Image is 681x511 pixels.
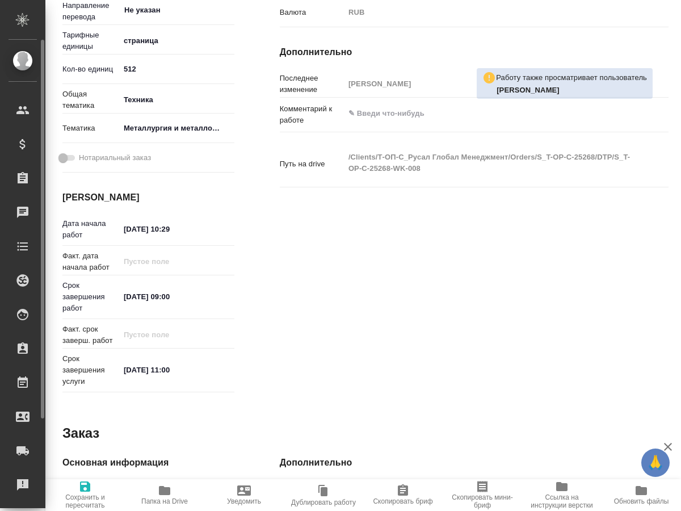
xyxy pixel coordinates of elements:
button: Обновить файлы [602,479,681,511]
p: Факт. дата начала работ [62,250,120,273]
input: ✎ Введи что-нибудь [120,362,219,378]
span: Нотариальный заказ [79,152,151,164]
p: Валюта [280,7,344,18]
p: Путь на drive [280,158,344,170]
p: Комментарий к работе [280,103,344,126]
p: Общая тематика [62,89,120,111]
p: Срок завершения услуги [62,353,120,387]
button: 🙏 [641,449,670,477]
button: Сохранить и пересчитать [45,479,125,511]
div: Техника [120,90,234,110]
p: Кол-во единиц [62,64,120,75]
span: Папка на Drive [141,497,188,505]
button: Дублировать работу [284,479,363,511]
textarea: /Clients/Т-ОП-С_Русал Глобал Менеджмент/Orders/S_T-OP-C-25268/DTP/S_T-OP-C-25268-WK-008 [344,148,636,178]
span: 🙏 [646,451,665,475]
h4: [PERSON_NAME] [62,191,234,204]
button: Скопировать бриф [363,479,443,511]
h4: Основная информация [62,456,234,470]
h2: Заказ [62,424,99,442]
button: Open [228,9,230,11]
span: Сохранить и пересчитать [52,493,118,509]
h4: Дополнительно [280,45,669,59]
input: ✎ Введи что-нибудь [120,61,234,77]
p: Тарифные единицы [62,30,120,52]
input: ✎ Введи что-нибудь [120,288,219,305]
button: Уведомить [204,479,284,511]
p: Факт. срок заверш. работ [62,324,120,346]
input: Пустое поле [120,326,219,343]
input: Пустое поле [344,76,636,92]
div: RUB [344,3,636,22]
span: Обновить файлы [614,497,669,505]
input: ✎ Введи что-нибудь [120,221,219,237]
button: Ссылка на инструкции верстки [522,479,602,511]
input: Пустое поле [120,253,219,270]
p: Работу также просматривает пользователь [496,72,647,83]
p: Дата начала работ [62,218,120,241]
p: Последнее изменение [280,73,344,95]
div: Металлургия и металлобработка [120,119,234,138]
div: страница [120,31,234,51]
span: Ссылка на инструкции верстки [529,493,595,509]
span: Уведомить [227,497,261,505]
button: Скопировать мини-бриф [443,479,522,511]
p: Тематика [62,123,120,134]
span: Скопировать бриф [373,497,432,505]
span: Дублировать работу [291,499,356,506]
p: Срок завершения работ [62,280,120,314]
button: Папка на Drive [125,479,204,511]
span: Скопировать мини-бриф [449,493,515,509]
h4: Дополнительно [280,456,669,470]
